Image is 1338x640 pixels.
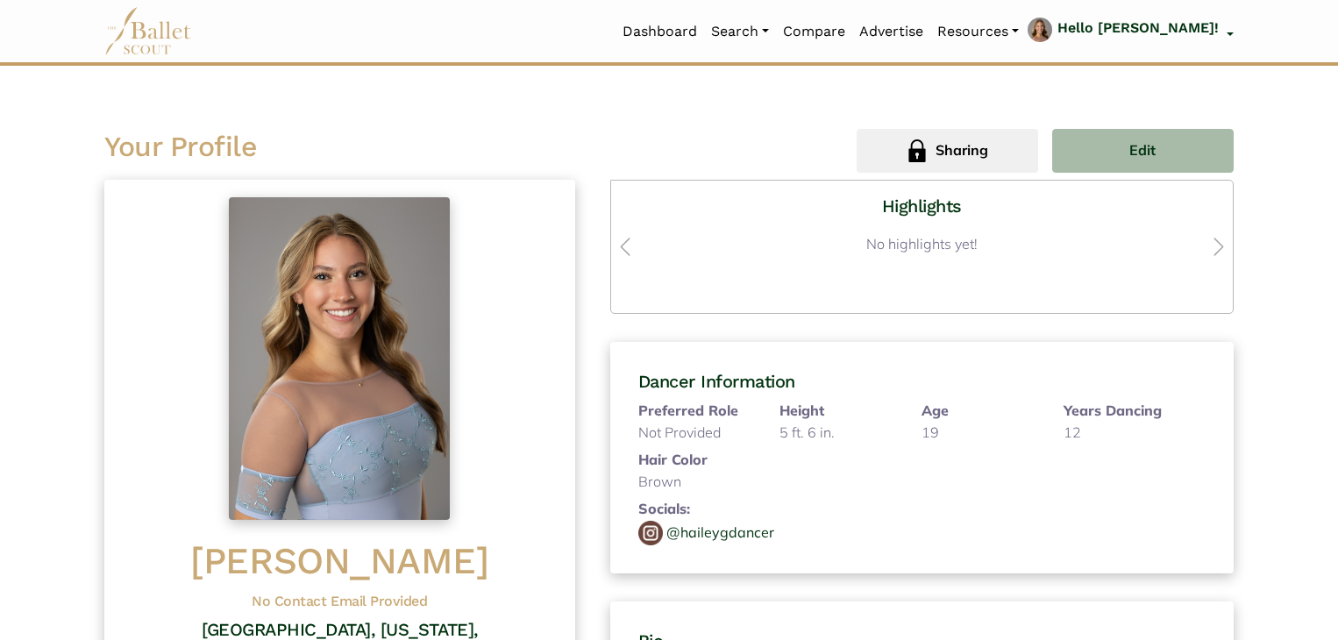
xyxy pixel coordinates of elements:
[132,537,547,586] h1: [PERSON_NAME]
[704,13,776,50] a: Search
[104,129,655,166] h2: Your Profile
[1026,16,1234,46] a: profile picture Hello [PERSON_NAME]!
[638,422,752,444] p: Not Provided
[1028,18,1052,53] img: profile picture
[1057,17,1219,39] p: Hello [PERSON_NAME]!
[638,370,1206,393] h4: Dancer Information
[852,13,930,50] a: Advertise
[936,139,988,162] span: Sharing
[616,13,704,50] a: Dashboard
[857,129,1038,173] button: Sharing
[666,522,774,544] a: @haileygdancer
[808,423,835,441] span: 6 in.
[229,197,450,521] img: 551a078d-91b5-429e-897b-5e907fd9eb46.img
[638,451,708,468] b: Hair Color
[638,521,666,545] img: IG.png
[638,500,690,517] b: Socials:
[638,402,738,419] b: Preferred Role
[132,593,547,611] h5: No Contact Email Provided
[776,13,852,50] a: Compare
[625,195,1219,217] h4: Highlights
[922,402,949,419] b: Age
[922,422,1036,444] p: 19
[638,471,752,494] p: Brown
[1129,139,1156,162] span: Edit
[1064,422,1178,444] p: 12
[779,423,804,441] span: 5 ft.
[779,402,824,419] b: Height
[930,13,1026,50] a: Resources
[625,224,1219,265] p: No highlights yet!
[1064,402,1162,419] b: Years Dancing
[1052,129,1234,173] button: Edit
